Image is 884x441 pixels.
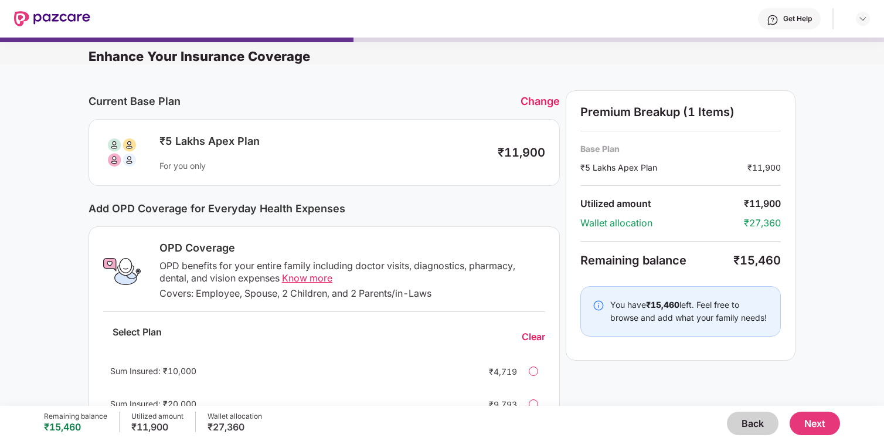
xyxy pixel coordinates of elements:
span: Sum Insured: ₹10,000 [110,366,196,376]
div: Select Plan [103,326,171,348]
img: svg+xml;base64,PHN2ZyB3aWR0aD0iODAiIGhlaWdodD0iODAiIHZpZXdCb3g9IjAgMCA4MCA4MCIgZmlsbD0ibm9uZSIgeG... [103,134,141,171]
img: svg+xml;base64,PHN2ZyBpZD0iSW5mby0yMHgyMCIgeG1sbnM9Imh0dHA6Ly93d3cudzMub3JnLzIwMDAvc3ZnIiB3aWR0aD... [593,300,604,311]
div: For you only [159,160,486,171]
img: svg+xml;base64,PHN2ZyBpZD0iRHJvcGRvd24tMzJ4MzIiIHhtbG5zPSJodHRwOi8vd3d3LnczLm9yZy8yMDAwL3N2ZyIgd2... [858,14,868,23]
span: Sum Insured: ₹20,000 [110,399,196,409]
div: Enhance Your Insurance Coverage [89,48,884,65]
div: OPD benefits for your entire family including doctor visits, diagnostics, pharmacy, dental, and v... [159,260,545,284]
div: Current Base Plan [89,95,521,107]
div: Wallet allocation [208,412,262,421]
div: Remaining balance [580,253,733,267]
div: Clear [522,331,545,343]
div: Wallet allocation [580,217,744,229]
button: Next [790,412,840,435]
span: Know more [282,272,332,284]
div: ₹15,460 [44,421,107,433]
div: ₹11,900 [498,145,545,160]
div: ₹11,900 [747,161,781,174]
div: Premium Breakup (1 Items) [580,105,781,119]
div: ₹27,360 [744,217,781,229]
div: ₹4,719 [470,365,517,378]
div: ₹11,900 [131,421,183,433]
div: Add OPD Coverage for Everyday Health Expenses [89,202,560,215]
div: Base Plan [580,143,781,154]
div: ₹11,900 [744,198,781,210]
div: Utilized amount [131,412,183,421]
button: Back [727,412,778,435]
div: ₹5 Lakhs Apex Plan [580,161,747,174]
div: ₹5 Lakhs Apex Plan [159,134,486,148]
div: OPD Coverage [159,241,545,255]
div: You have left. Feel free to browse and add what your family needs! [610,298,769,324]
img: OPD Coverage [103,253,141,290]
b: ₹15,460 [646,300,679,310]
div: ₹9,793 [470,398,517,411]
img: svg+xml;base64,PHN2ZyBpZD0iSGVscC0zMngzMiIgeG1sbnM9Imh0dHA6Ly93d3cudzMub3JnLzIwMDAvc3ZnIiB3aWR0aD... [767,14,778,26]
div: Covers: Employee, Spouse, 2 Children, and 2 Parents/in-Laws [159,287,545,300]
div: ₹15,460 [733,253,781,267]
div: Change [521,95,560,107]
div: Remaining balance [44,412,107,421]
div: ₹27,360 [208,421,262,433]
div: Get Help [783,14,812,23]
img: New Pazcare Logo [14,11,90,26]
div: Utilized amount [580,198,744,210]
